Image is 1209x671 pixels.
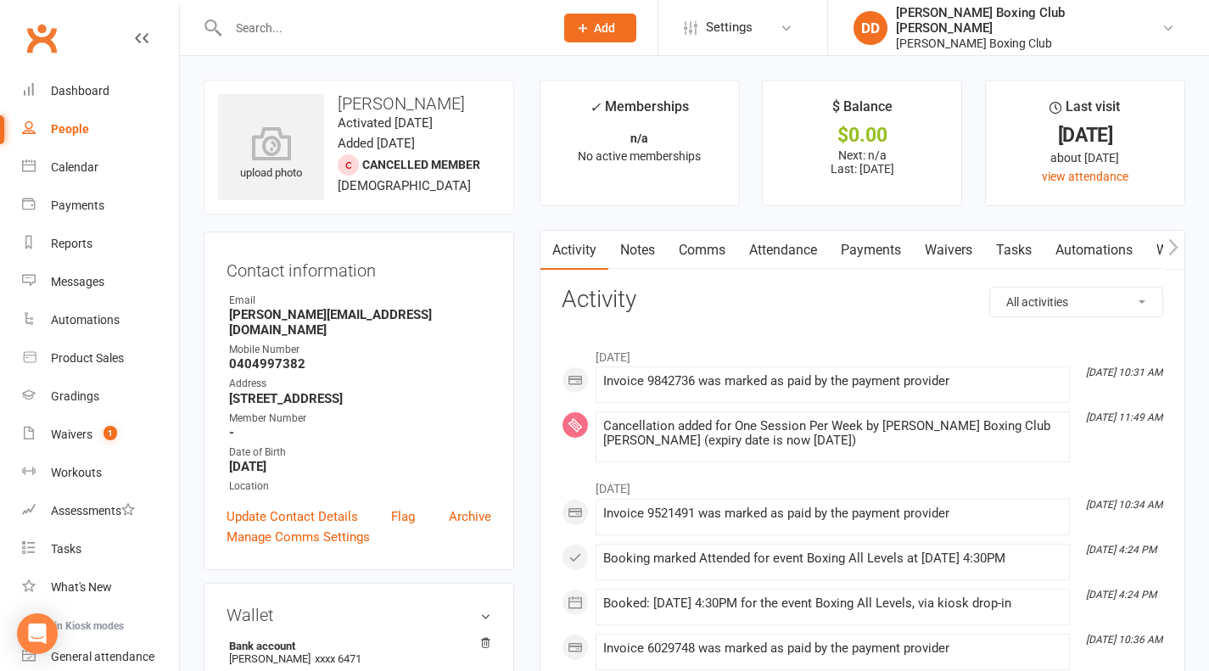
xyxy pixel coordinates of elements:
[22,339,179,377] a: Product Sales
[104,426,117,440] span: 1
[22,377,179,416] a: Gradings
[22,454,179,492] a: Workouts
[229,356,491,372] strong: 0404997382
[229,425,491,440] strong: -
[229,459,491,474] strong: [DATE]
[603,551,1062,566] div: Booking marked Attended for event Boxing All Levels at [DATE] 4:30PM
[20,17,63,59] a: Clubworx
[1001,148,1169,167] div: about [DATE]
[984,231,1044,270] a: Tasks
[229,342,491,358] div: Mobile Number
[22,568,179,607] a: What's New
[22,225,179,263] a: Reports
[1044,231,1145,270] a: Automations
[315,652,361,665] span: xxxx 6471
[22,492,179,530] a: Assessments
[229,293,491,309] div: Email
[227,606,491,624] h3: Wallet
[362,158,480,171] span: Cancelled member
[51,351,124,365] div: Product Sales
[229,411,491,427] div: Member Number
[22,416,179,454] a: Waivers 1
[51,580,112,594] div: What's New
[391,506,415,527] a: Flag
[51,84,109,98] div: Dashboard
[449,506,491,527] a: Archive
[1086,499,1162,511] i: [DATE] 10:34 AM
[590,96,689,127] div: Memberships
[590,99,601,115] i: ✓
[854,11,887,45] div: DD
[603,641,1062,656] div: Invoice 6029748 was marked as paid by the payment provider
[229,376,491,392] div: Address
[1086,544,1156,556] i: [DATE] 4:24 PM
[896,5,1161,36] div: [PERSON_NAME] Boxing Club [PERSON_NAME]
[737,231,829,270] a: Attendance
[22,301,179,339] a: Automations
[22,530,179,568] a: Tasks
[218,126,324,182] div: upload photo
[51,542,81,556] div: Tasks
[227,254,491,280] h3: Contact information
[51,389,99,403] div: Gradings
[829,231,913,270] a: Payments
[22,187,179,225] a: Payments
[227,527,370,547] a: Manage Comms Settings
[564,14,636,42] button: Add
[338,136,415,151] time: Added [DATE]
[1001,126,1169,144] div: [DATE]
[22,263,179,301] a: Messages
[1086,634,1162,646] i: [DATE] 10:36 AM
[51,122,89,136] div: People
[1042,170,1128,183] a: view attendance
[51,160,98,174] div: Calendar
[338,115,433,131] time: Activated [DATE]
[578,149,701,163] span: No active memberships
[562,287,1163,313] h3: Activity
[603,419,1062,448] div: Cancellation added for One Session Per Week by [PERSON_NAME] Boxing Club [PERSON_NAME] (expiry da...
[22,72,179,110] a: Dashboard
[630,131,648,145] strong: n/a
[603,374,1062,389] div: Invoice 9842736 was marked as paid by the payment provider
[562,471,1163,498] li: [DATE]
[1086,366,1162,378] i: [DATE] 10:31 AM
[594,21,615,35] span: Add
[227,506,358,527] a: Update Contact Details
[778,126,946,144] div: $0.00
[229,445,491,461] div: Date of Birth
[608,231,667,270] a: Notes
[227,637,491,668] li: [PERSON_NAME]
[229,307,491,338] strong: [PERSON_NAME][EMAIL_ADDRESS][DOMAIN_NAME]
[22,110,179,148] a: People
[778,148,946,176] p: Next: n/a Last: [DATE]
[603,596,1062,611] div: Booked: [DATE] 4:30PM for the event Boxing All Levels, via kiosk drop-in
[1049,96,1120,126] div: Last visit
[706,8,753,47] span: Settings
[667,231,737,270] a: Comms
[603,506,1062,521] div: Invoice 9521491 was marked as paid by the payment provider
[223,16,542,40] input: Search...
[51,199,104,212] div: Payments
[1086,589,1156,601] i: [DATE] 4:24 PM
[51,275,104,288] div: Messages
[1086,411,1162,423] i: [DATE] 11:49 AM
[22,148,179,187] a: Calendar
[229,391,491,406] strong: [STREET_ADDRESS]
[562,339,1163,366] li: [DATE]
[229,640,483,652] strong: Bank account
[338,178,471,193] span: [DEMOGRAPHIC_DATA]
[540,231,608,270] a: Activity
[913,231,984,270] a: Waivers
[832,96,893,126] div: $ Balance
[51,650,154,663] div: General attendance
[896,36,1161,51] div: [PERSON_NAME] Boxing Club
[51,313,120,327] div: Automations
[51,504,135,517] div: Assessments
[51,428,92,441] div: Waivers
[51,237,92,250] div: Reports
[229,478,491,495] div: Location
[17,613,58,654] div: Open Intercom Messenger
[218,94,500,113] h3: [PERSON_NAME]
[51,466,102,479] div: Workouts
